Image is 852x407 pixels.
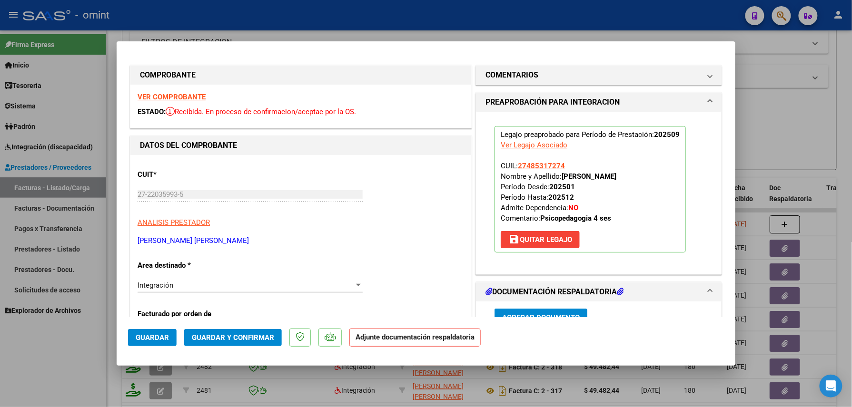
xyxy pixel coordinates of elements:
[518,162,565,170] span: 27485317274
[138,93,206,101] a: VER COMPROBANTE
[138,260,236,271] p: Area destinado *
[549,183,575,191] strong: 202501
[508,235,572,244] span: Quitar Legajo
[140,141,237,150] strong: DATOS DEL COMPROBANTE
[476,282,722,301] mat-expansion-panel-header: DOCUMENTACIÓN RESPALDATORIA
[476,66,722,85] mat-expansion-panel-header: COMENTARIOS
[356,333,475,341] strong: Adjunte documentación respaldatoria
[562,172,616,181] strong: [PERSON_NAME]
[184,329,282,346] button: Guardar y Confirmar
[138,281,173,290] span: Integración
[138,107,166,116] span: ESTADO:
[138,309,236,320] p: Facturado por orden de
[495,126,686,252] p: Legajo preaprobado para Período de Prestación:
[654,130,680,139] strong: 202509
[128,329,177,346] button: Guardar
[192,333,274,342] span: Guardar y Confirmar
[548,193,574,202] strong: 202512
[166,107,356,116] span: Recibida. En proceso de confirmacion/aceptac por la OS.
[508,233,520,245] mat-icon: save
[501,231,580,248] button: Quitar Legajo
[485,69,538,81] h1: COMENTARIOS
[501,162,616,223] span: CUIL: Nombre y Apellido: Período Desde: Período Hasta: Admite Dependencia:
[476,112,722,274] div: PREAPROBACIÓN PARA INTEGRACION
[476,93,722,112] mat-expansion-panel-header: PREAPROBACIÓN PARA INTEGRACION
[138,218,210,227] span: ANALISIS PRESTADOR
[820,375,842,397] div: Open Intercom Messenger
[485,97,620,108] h1: PREAPROBACIÓN PARA INTEGRACION
[501,214,611,223] span: Comentario:
[138,235,464,246] p: [PERSON_NAME] [PERSON_NAME]
[495,309,587,326] button: Agregar Documento
[502,313,580,322] span: Agregar Documento
[138,169,236,180] p: CUIT
[136,333,169,342] span: Guardar
[540,214,611,223] strong: Psicopedagogia 4 ses
[485,286,624,298] h1: DOCUMENTACIÓN RESPALDATORIA
[568,203,578,212] strong: NO
[140,70,196,79] strong: COMPROBANTE
[501,140,567,150] div: Ver Legajo Asociado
